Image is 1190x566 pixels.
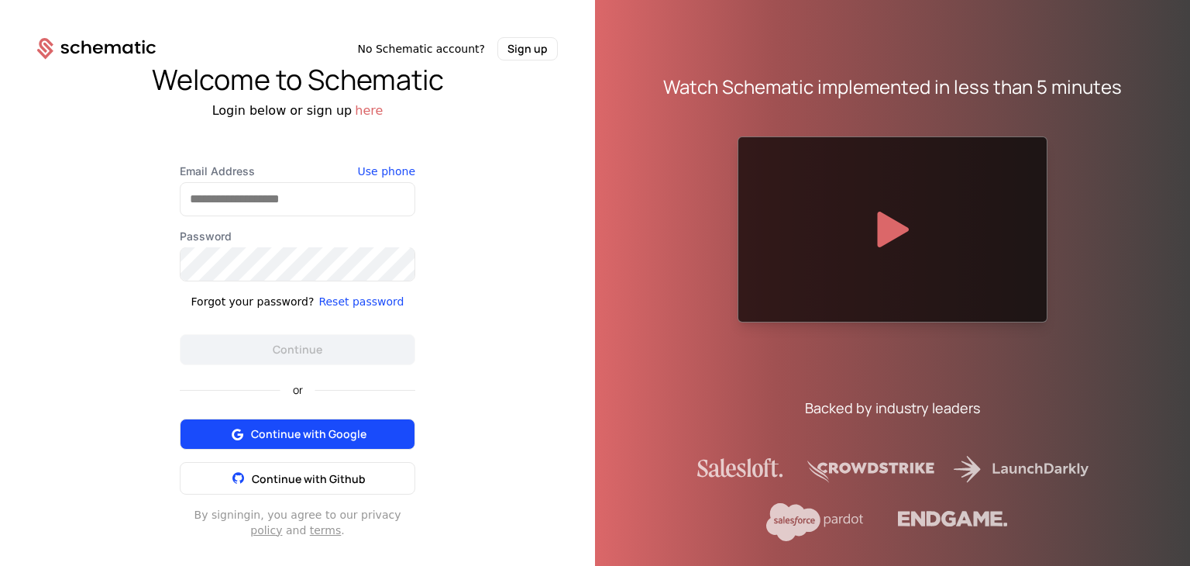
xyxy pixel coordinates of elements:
[805,397,980,419] div: Backed by industry leaders
[180,334,415,365] button: Continue
[180,164,415,179] label: Email Address
[180,462,415,495] button: Continue with Github
[358,164,415,179] button: Use phone
[355,102,383,120] button: here
[310,524,342,537] a: terms
[251,426,366,442] span: Continue with Google
[663,74,1122,99] div: Watch Schematic implemented in less than 5 minutes
[318,294,404,309] button: Reset password
[180,507,415,538] div: By signing in , you agree to our privacy and .
[180,419,415,450] button: Continue with Google
[497,37,558,60] button: Sign up
[250,524,282,537] a: policy
[180,229,415,244] label: Password
[191,294,315,309] div: Forgot your password?
[280,385,315,395] span: or
[357,41,485,57] span: No Schematic account?
[252,471,366,486] span: Continue with Github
